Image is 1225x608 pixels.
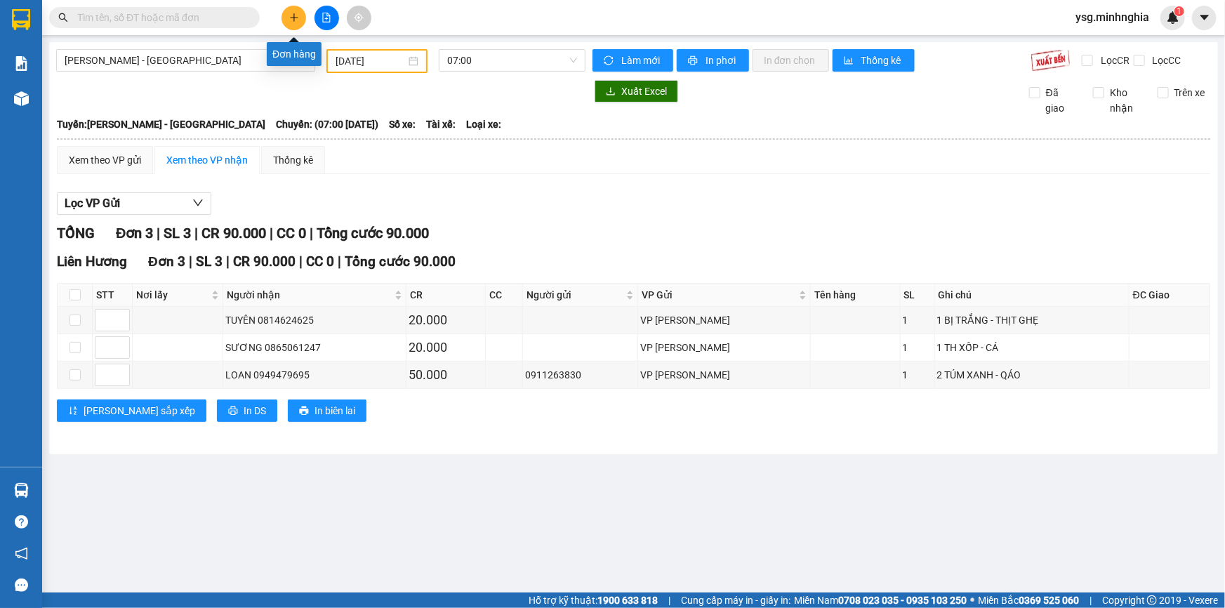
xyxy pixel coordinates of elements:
th: STT [93,284,133,307]
img: warehouse-icon [14,483,29,498]
span: Kho nhận [1104,85,1146,116]
input: Tìm tên, số ĐT hoặc mã đơn [77,10,243,25]
div: 1 [903,367,932,383]
th: CR [406,284,486,307]
div: Xem theo VP nhận [166,152,248,168]
span: Cung cấp máy in - giấy in: [681,593,790,608]
div: SƯƠNG 0865061247 [225,340,404,355]
span: down [192,197,204,209]
span: ysg.minhnghia [1064,8,1160,26]
span: In phơi [706,53,738,68]
span: Trên xe [1169,85,1211,100]
span: Thống kê [861,53,903,68]
div: 20.000 [409,338,483,357]
img: logo-vxr [12,9,30,30]
span: Đơn 3 [116,225,153,242]
span: file-add [322,13,331,22]
span: printer [299,406,309,417]
button: aim [347,6,371,30]
button: sort-ascending[PERSON_NAME] sắp xếp [57,399,206,422]
div: 20.000 [409,310,483,330]
div: VP [PERSON_NAME] [640,312,808,328]
button: printerIn biên lai [288,399,366,422]
div: 1 TH XỐP - CÁ [937,340,1127,355]
span: search [58,13,68,22]
span: printer [228,406,238,417]
div: VP [PERSON_NAME] [640,340,808,355]
button: printerIn DS [217,399,277,422]
span: download [606,86,616,98]
span: Đơn 3 [148,253,185,270]
span: aim [354,13,364,22]
span: bar-chart [844,55,856,67]
span: TỔNG [57,225,95,242]
strong: 1900 633 818 [597,595,658,606]
div: Xem theo VP gửi [69,152,141,168]
span: 07:00 [447,50,577,71]
span: caret-down [1198,11,1211,24]
span: Xuất Excel [621,84,667,99]
span: Tổng cước 90.000 [345,253,456,270]
span: In DS [244,403,266,418]
span: Tổng cước 90.000 [317,225,429,242]
span: Đã giao [1040,85,1082,116]
span: Miền Nam [794,593,967,608]
th: SL [901,284,935,307]
span: 1 [1177,6,1181,16]
button: Lọc VP Gửi [57,192,211,215]
td: VP Phan Rí [638,334,811,362]
span: plus [289,13,299,22]
span: question-circle [15,515,28,529]
span: | [157,225,160,242]
img: icon-new-feature [1167,11,1179,24]
th: ĐC Giao [1130,284,1210,307]
sup: 1 [1174,6,1184,16]
strong: 0369 525 060 [1019,595,1079,606]
span: Lọc CC [1147,53,1184,68]
span: Lọc VP Gửi [65,194,120,212]
span: | [189,253,192,270]
span: | [270,225,273,242]
span: Liên Hương [57,253,127,270]
span: Lọc CR [1095,53,1132,68]
span: Phan Rí - Sài Gòn [65,50,307,71]
button: syncLàm mới [592,49,673,72]
span: CC 0 [306,253,334,270]
span: | [310,225,313,242]
th: Ghi chú [935,284,1130,307]
span: | [338,253,341,270]
span: | [299,253,303,270]
span: message [15,579,28,592]
button: In đơn chọn [753,49,829,72]
span: Số xe: [389,117,416,132]
span: [PERSON_NAME] sắp xếp [84,403,195,418]
div: Thống kê [273,152,313,168]
strong: 0708 023 035 - 0935 103 250 [838,595,967,606]
b: Tuyến: [PERSON_NAME] - [GEOGRAPHIC_DATA] [57,119,265,130]
div: 1 [903,340,932,355]
span: CC 0 [277,225,306,242]
span: VP Gửi [642,287,796,303]
span: Tài xế: [426,117,456,132]
input: 05/03/2025 [336,53,406,69]
img: 9k= [1031,49,1071,72]
span: copyright [1147,595,1157,605]
span: Chuyến: (07:00 [DATE]) [276,117,378,132]
div: TUYÊN 0814624625 [225,312,404,328]
span: sort-ascending [68,406,78,417]
span: Người gửi [527,287,623,303]
span: Hỗ trợ kỹ thuật: [529,593,658,608]
td: VP Phan Rí [638,307,811,334]
td: VP Phan Rí [638,362,811,389]
span: | [668,593,670,608]
span: Loại xe: [466,117,501,132]
span: CR 90.000 [233,253,296,270]
th: CC [486,284,523,307]
button: printerIn phơi [677,49,749,72]
button: plus [282,6,306,30]
span: ⚪️ [970,597,974,603]
span: printer [688,55,700,67]
span: SL 3 [164,225,191,242]
span: Làm mới [621,53,662,68]
span: Miền Bắc [978,593,1079,608]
